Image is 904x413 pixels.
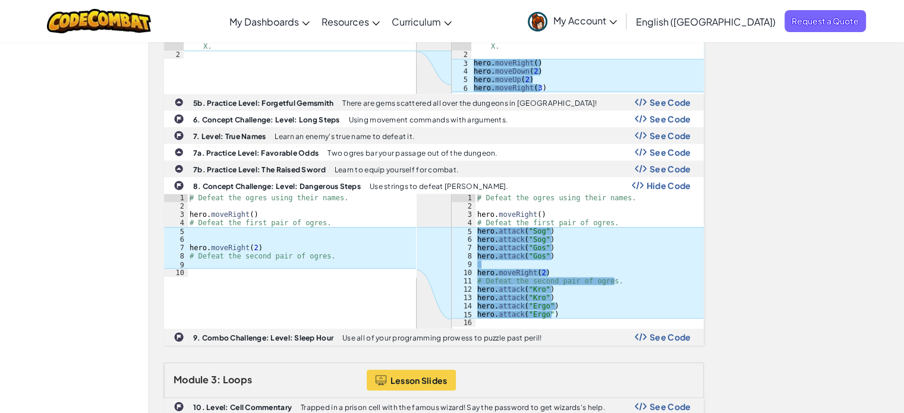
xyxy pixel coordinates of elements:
[223,373,252,386] span: Loops
[635,98,647,106] img: Show Code Logo
[452,67,471,75] div: 4
[452,59,471,67] div: 3
[650,147,691,157] span: See Code
[164,127,704,144] a: 7. Level: True Names Learn an enemy's true name to defeat it. Show Code Logo See Code
[349,116,508,124] p: Using movement commands with arguments.
[164,329,704,345] a: 9. Combo Challenge: Level: Sleep Hour Use all of your programming prowess to puzzle past peril! S...
[164,219,188,227] div: 4
[452,260,475,269] div: 9
[193,99,333,108] b: 5b. Practice Level: Forgetful Gemsmith
[164,111,704,127] a: 6. Concept Challenge: Level: Long Steps Using movement commands with arguments. Show Code Logo Se...
[452,294,475,302] div: 13
[211,373,221,386] span: 3:
[223,5,316,37] a: My Dashboards
[174,130,184,141] img: IconChallengeLevel.svg
[174,332,184,342] img: IconChallengeLevel.svg
[650,114,691,124] span: See Code
[174,373,209,386] span: Module
[193,403,292,412] b: 10. Level: Cell Commentary
[164,227,188,235] div: 5
[164,252,188,260] div: 8
[193,333,333,342] b: 9. Combo Challenge: Level: Sleep Hour
[193,149,319,157] b: 7a. Practice Level: Favorable Odds
[785,10,866,32] a: Request a Quote
[650,164,691,174] span: See Code
[47,9,151,33] img: CodeCombat logo
[452,319,475,327] div: 16
[553,14,617,27] span: My Account
[342,99,597,107] p: There are gems scattered all over the dungeons in [GEOGRAPHIC_DATA]!
[164,177,704,329] a: 8. Concept Challenge: Level: Dangerous Steps Use strings to defeat [PERSON_NAME]. Show Code Logo ...
[452,244,475,252] div: 7
[174,164,184,174] img: IconPracticeLevel.svg
[174,147,184,157] img: IconPracticeLevel.svg
[164,202,188,210] div: 2
[635,115,647,123] img: Show Code Logo
[452,51,471,59] div: 2
[452,269,475,277] div: 10
[452,84,471,92] div: 6
[452,310,475,319] div: 15
[275,133,414,140] p: Learn an enemy's true name to defeat it.
[174,401,184,412] img: IconChallengeLevel.svg
[635,148,647,156] img: Show Code Logo
[452,194,475,202] div: 1
[635,333,647,341] img: Show Code Logo
[528,12,547,31] img: avatar
[322,15,369,28] span: Resources
[193,182,361,191] b: 8. Concept Challenge: Level: Dangerous Steps
[452,219,475,227] div: 4
[174,97,184,107] img: IconPracticeLevel.svg
[367,370,456,390] button: Lesson Slides
[390,376,448,385] span: Lesson Slides
[386,5,458,37] a: Curriculum
[164,210,188,219] div: 3
[392,15,441,28] span: Curriculum
[632,181,644,190] img: Show Code Logo
[301,403,605,411] p: Trapped in a prison cell with the famous wizard! Say the password to get wizards's help.
[650,131,691,140] span: See Code
[452,75,471,84] div: 5
[193,115,340,124] b: 6. Concept Challenge: Level: Long Steps
[452,302,475,310] div: 14
[522,2,623,40] a: My Account
[370,182,508,190] p: Use strings to defeat [PERSON_NAME].
[650,97,691,107] span: See Code
[647,181,691,190] span: Hide Code
[164,235,188,244] div: 6
[452,227,475,235] div: 5
[164,144,704,160] a: 7a. Practice Level: Favorable Odds Two ogres bar your passage out of the dungeon. Show Code Logo ...
[452,252,475,260] div: 8
[164,160,704,177] a: 7b. Practice Level: The Raised Sword Learn to equip yourself for combat. Show Code Logo See Code
[452,235,475,244] div: 6
[193,165,326,174] b: 7b. Practice Level: The Raised Sword
[650,332,691,342] span: See Code
[229,15,299,28] span: My Dashboards
[342,334,541,342] p: Use all of your programming prowess to puzzle past peril!
[452,202,475,210] div: 2
[635,402,647,411] img: Show Code Logo
[174,180,184,191] img: IconChallengeLevel.svg
[635,131,647,140] img: Show Code Logo
[174,114,184,124] img: IconChallengeLevel.svg
[630,5,782,37] a: English ([GEOGRAPHIC_DATA])
[452,277,475,285] div: 11
[164,17,704,94] a: 5a. Practice Level: Illusory Interruption Distract the guards, then escape. Show Code Logo Hide C...
[335,166,458,174] p: Learn to equip yourself for combat.
[327,149,497,157] p: Two ogres bar your passage out of the dungeon.
[164,94,704,111] a: 5b. Practice Level: Forgetful Gemsmith There are gems scattered all over the dungeons in [GEOGRAP...
[193,132,266,141] b: 7. Level: True Names
[636,15,776,28] span: English ([GEOGRAPHIC_DATA])
[650,402,691,411] span: See Code
[452,285,475,294] div: 12
[164,51,184,59] div: 2
[635,165,647,173] img: Show Code Logo
[316,5,386,37] a: Resources
[164,260,188,269] div: 9
[452,210,475,219] div: 3
[164,244,188,252] div: 7
[164,269,188,277] div: 10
